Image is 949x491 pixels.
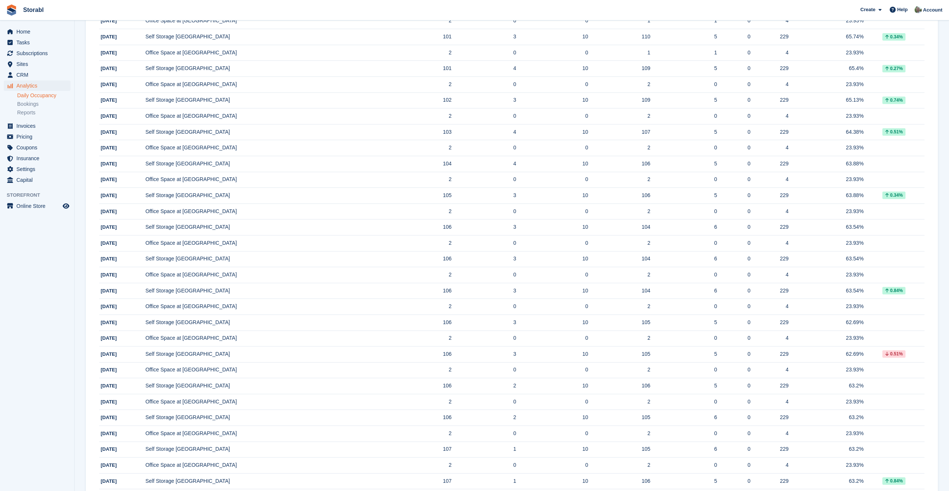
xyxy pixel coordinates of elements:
td: Office Space at [GEOGRAPHIC_DATA] [145,267,386,283]
td: Self Storage [GEOGRAPHIC_DATA] [145,251,386,267]
td: 10 [516,156,588,172]
td: 10 [516,410,588,426]
td: Office Space at [GEOGRAPHIC_DATA] [145,140,386,156]
div: 6 [650,223,717,231]
td: Office Space at [GEOGRAPHIC_DATA] [145,394,386,410]
span: [DATE] [101,288,117,294]
td: 4 [452,61,516,77]
td: Office Space at [GEOGRAPHIC_DATA] [145,203,386,219]
td: 106 [386,219,452,235]
td: Self Storage [GEOGRAPHIC_DATA] [145,188,386,204]
td: 2 [386,172,452,188]
td: 101 [386,61,452,77]
div: 5 [650,33,717,41]
div: 2 [588,80,650,88]
td: 10 [516,29,588,45]
div: 5 [650,319,717,326]
td: Self Storage [GEOGRAPHIC_DATA] [145,156,386,172]
td: 10 [516,251,588,267]
td: 229 [750,61,788,77]
td: 4 [750,203,788,219]
div: 0.34% [882,191,905,199]
td: 229 [750,124,788,140]
td: 2 [386,235,452,251]
td: 64.38% [789,124,864,140]
a: menu [4,121,70,131]
div: 0.51% [882,350,905,358]
div: 0 [717,80,751,88]
div: 0 [717,208,751,215]
span: Invoices [16,121,61,131]
td: 10 [516,314,588,330]
a: Reports [17,109,70,116]
td: 10 [516,346,588,362]
span: [DATE] [101,177,117,182]
td: 23.93% [789,235,864,251]
div: 1 [588,49,650,57]
td: 3 [452,92,516,108]
td: 3 [452,251,516,267]
td: 2 [386,77,452,93]
td: 229 [750,410,788,426]
div: 0 [717,382,751,390]
td: 62.69% [789,346,864,362]
span: Settings [16,164,61,174]
div: 0 [717,239,751,247]
td: 23.93% [789,172,864,188]
span: [DATE] [101,399,117,405]
span: [DATE] [101,97,117,103]
td: 0 [452,108,516,124]
img: Peter Moxon [914,6,922,13]
td: 2 [386,140,452,156]
td: 0 [516,45,588,61]
div: 104 [588,255,650,263]
span: [DATE] [101,82,117,87]
div: 107 [588,128,650,136]
a: menu [4,26,70,37]
td: 0 [516,299,588,315]
div: 0 [650,398,717,406]
td: Self Storage [GEOGRAPHIC_DATA] [145,283,386,299]
span: Analytics [16,80,61,91]
td: 0 [516,362,588,378]
div: 0 [650,80,717,88]
span: Subscriptions [16,48,61,58]
td: Self Storage [GEOGRAPHIC_DATA] [145,314,386,330]
a: menu [4,70,70,80]
td: 0 [452,140,516,156]
td: 4 [750,330,788,346]
td: Office Space at [GEOGRAPHIC_DATA] [145,13,386,29]
div: 0.74% [882,96,905,104]
div: 5 [650,350,717,358]
td: 3 [452,346,516,362]
td: 2 [386,45,452,61]
a: menu [4,153,70,164]
td: 4 [750,45,788,61]
td: Self Storage [GEOGRAPHIC_DATA] [145,410,386,426]
span: [DATE] [101,193,117,198]
td: 10 [516,219,588,235]
td: 23.93% [789,13,864,29]
div: 0 [650,239,717,247]
img: stora-icon-8386f47178a22dfd0bd8f6a31ec36ba5ce8667c1dd55bd0f319d3a0aa187defe.svg [6,4,17,16]
td: 103 [386,124,452,140]
div: 2 [588,334,650,342]
a: menu [4,48,70,58]
div: 2 [588,144,650,152]
div: 2 [588,271,650,279]
td: 23.93% [789,108,864,124]
div: 0 [717,128,751,136]
span: Create [860,6,875,13]
td: 10 [516,188,588,204]
td: Self Storage [GEOGRAPHIC_DATA] [145,346,386,362]
div: 109 [588,96,650,104]
div: 0 [650,208,717,215]
span: [DATE] [101,113,117,119]
td: 62.69% [789,314,864,330]
td: 4 [750,172,788,188]
div: 0 [717,319,751,326]
div: 106 [588,160,650,168]
td: 104 [386,156,452,172]
td: 3 [452,188,516,204]
div: 0 [650,112,717,120]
